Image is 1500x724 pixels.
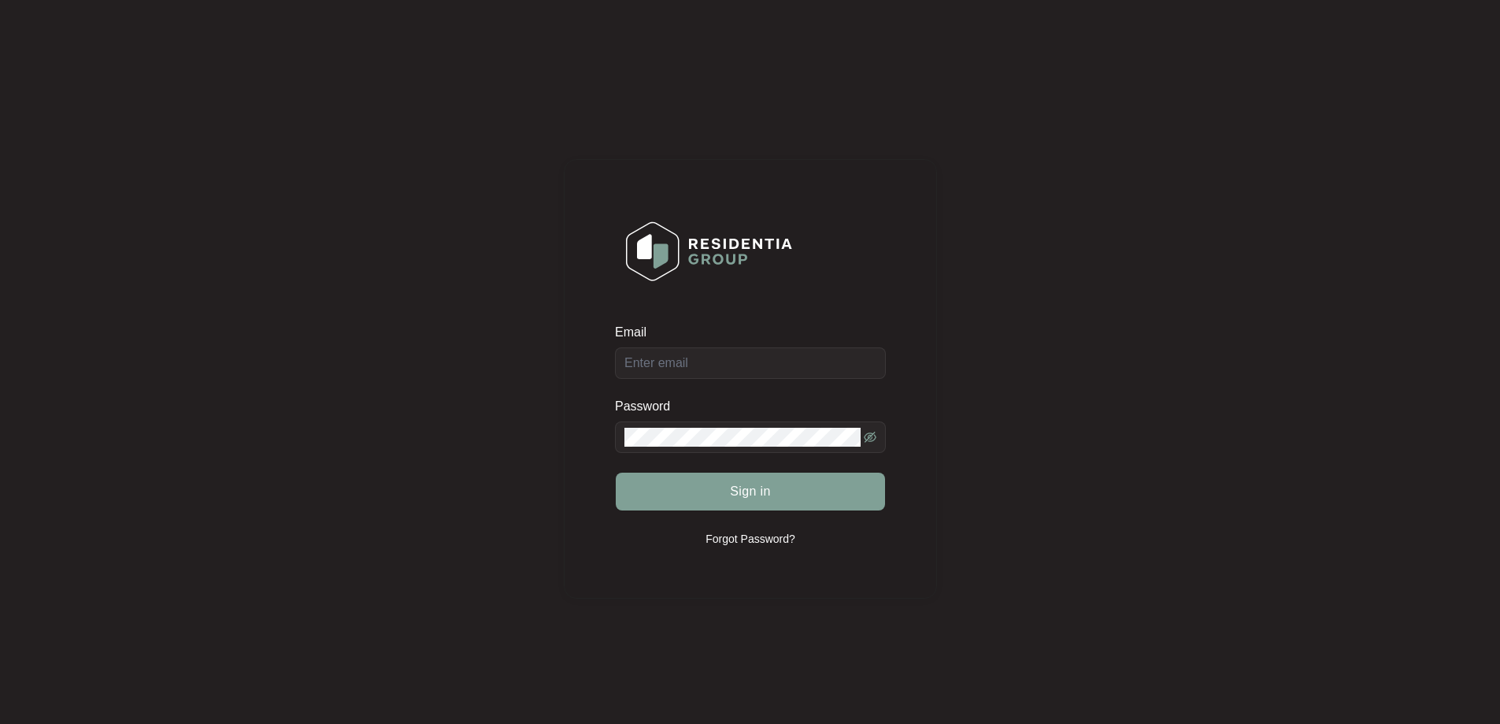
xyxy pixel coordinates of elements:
[616,211,802,291] img: Login Logo
[616,473,885,511] button: Sign in
[730,482,771,501] span: Sign in
[706,531,795,547] p: Forgot Password?
[864,431,876,444] span: eye-invisible
[615,347,886,379] input: Email
[615,325,657,340] label: Email
[624,428,861,447] input: Password
[615,399,682,414] label: Password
